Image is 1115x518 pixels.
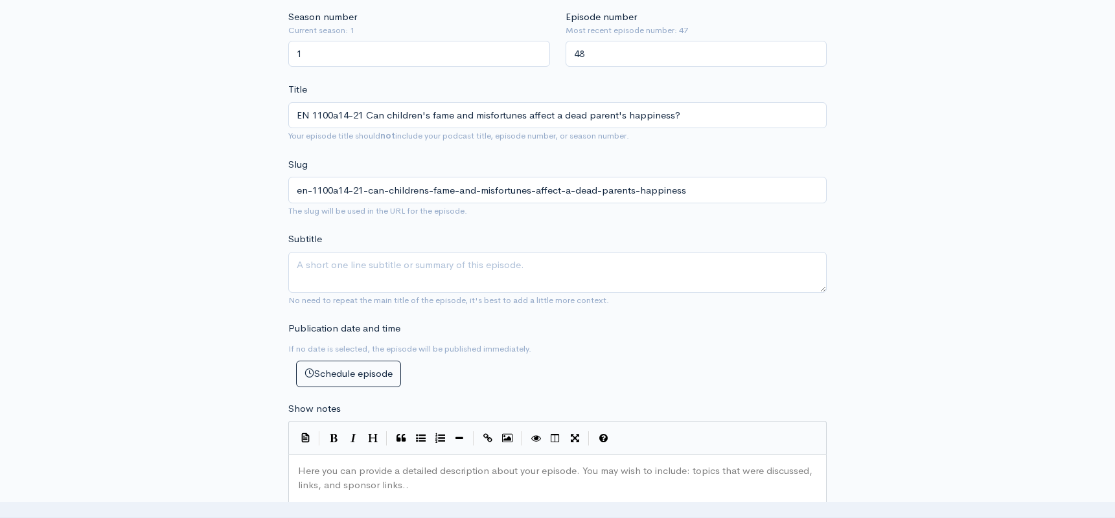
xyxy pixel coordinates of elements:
label: Title [288,82,307,97]
label: Show notes [288,401,341,416]
button: Insert Image [498,429,517,448]
small: No need to repeat the main title of the episode, it's best to add a little more context. [288,295,609,306]
button: Schedule episode [296,361,401,387]
button: Numbered List [430,429,450,448]
button: Generic List [411,429,430,448]
button: Bold [324,429,343,448]
small: Current season: 1 [288,24,550,37]
small: If no date is selected, the episode will be published immediately. [288,343,531,354]
label: Slug [288,157,308,172]
i: | [521,431,522,446]
button: Toggle Side by Side [546,429,565,448]
label: Episode number [566,10,637,25]
button: Toggle Fullscreen [565,429,584,448]
input: Enter season number for this episode [288,41,550,67]
strong: not [380,130,395,141]
button: Create Link [478,429,498,448]
button: Insert Show Notes Template [295,427,315,447]
i: | [386,431,387,446]
button: Toggle Preview [526,429,546,448]
i: | [588,431,590,446]
i: | [473,431,474,446]
input: title-of-episode [288,177,827,203]
label: Season number [288,10,357,25]
label: Subtitle [288,232,322,247]
small: Most recent episode number: 47 [566,24,827,37]
button: Heading [363,429,382,448]
input: Enter episode number [566,41,827,67]
input: What is the episode's title? [288,102,827,129]
button: Markdown Guide [593,429,613,448]
label: Publication date and time [288,321,400,336]
button: Italic [343,429,363,448]
button: Quote [391,429,411,448]
button: Insert Horizontal Line [450,429,469,448]
i: | [319,431,320,446]
small: The slug will be used in the URL for the episode. [288,205,467,216]
small: Your episode title should include your podcast title, episode number, or season number. [288,130,629,141]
